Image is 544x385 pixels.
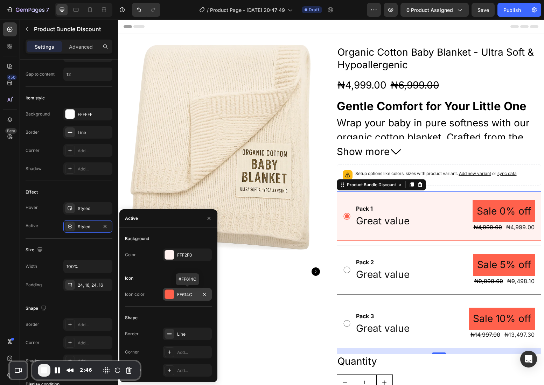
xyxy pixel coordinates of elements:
[125,236,149,242] div: Background
[125,291,145,297] div: Icon color
[355,234,417,256] pre: Sale 5% off
[26,282,42,288] div: Padding
[125,331,139,337] div: Border
[388,203,417,212] div: ₦4,999.00
[259,355,274,370] button: increment
[177,331,210,337] div: Line
[78,111,111,118] div: FFFFFF
[238,248,292,262] p: Great value
[219,355,235,370] button: decrement
[352,310,383,320] div: ₦14,997.00
[477,7,489,13] span: Save
[26,223,38,229] div: Active
[26,358,42,364] div: Shadow
[219,334,423,349] div: Quantity
[228,162,279,168] div: Product Bundle Discount
[355,181,417,203] pre: Sale 0% off
[26,95,45,101] div: Item style
[219,79,409,93] h3: Gentle Comfort for Your Little One
[46,6,49,14] p: 7
[35,43,54,50] p: Settings
[219,125,423,139] button: Show more
[26,189,38,195] div: Effect
[26,204,38,211] div: Hover
[64,260,112,273] input: Auto
[78,129,111,136] div: Line
[78,166,111,172] div: Add...
[118,20,544,385] iframe: Design area
[237,184,292,194] div: Pack 1
[78,322,111,328] div: Add...
[219,97,420,178] p: Wrap your baby in pure softness with our organic cotton blanket. Crafted from the finest organic ...
[78,148,111,154] div: Add...
[5,128,17,134] div: Beta
[177,367,210,374] div: Add...
[78,205,111,212] div: Styled
[78,358,111,364] div: Add...
[472,3,495,17] button: Save
[26,147,40,154] div: Corner
[207,6,209,14] span: /
[125,275,133,281] div: Icon
[69,43,93,50] p: Advanced
[3,3,52,17] button: 7
[177,349,210,356] div: Add...
[379,151,399,156] span: sync data
[406,6,453,14] span: 0 product assigned
[309,7,319,13] span: Draft
[125,315,138,321] div: Shape
[26,263,37,269] div: Width
[219,26,423,52] h2: Organic Cotton Baby Blanket - Ultra Soft & Hypoallergenic
[26,129,39,135] div: Border
[78,282,111,288] div: 24, 16, 24, 16
[497,3,527,17] button: Publish
[210,6,285,14] span: Product Page - [DATE] 20:47:49
[194,248,202,256] button: Carousel Next Arrow
[238,195,292,208] p: Great value
[219,125,272,139] span: Show more
[177,292,197,298] div: FF614C
[238,302,292,316] p: Great value
[400,3,469,17] button: 0 product assigned
[177,252,210,258] div: FFF2F0
[237,150,399,157] p: Setup options like colors, sizes with product variant.
[26,245,44,255] div: Size
[503,6,521,14] div: Publish
[26,304,48,313] div: Shape
[125,349,139,355] div: Corner
[389,257,417,266] div: ₦9,498.10
[64,68,112,80] input: Auto
[26,166,42,172] div: Shadow
[237,238,292,247] div: Pack 2
[34,25,110,33] p: Product Bundle Discount
[356,257,386,266] div: ₦9,998.00
[341,151,373,156] span: Add new variant
[78,340,111,346] div: Add...
[7,75,17,80] div: 450
[355,203,385,212] div: ₦4,999.00
[272,58,322,73] div: ₦6,999.00
[125,215,138,222] div: Active
[132,3,160,17] div: Undo/Redo
[78,224,98,230] div: Styled
[351,288,417,310] pre: Sale 10% off
[26,321,39,328] div: Border
[235,355,259,370] input: quantity
[26,71,55,77] div: Gap to content
[219,58,269,73] div: ₦4,999.00
[386,310,417,320] div: ₦13,497.30
[26,339,40,346] div: Corner
[237,292,292,301] div: Pack 3
[520,351,537,367] div: Open Intercom Messenger
[373,151,399,156] span: or
[125,252,136,258] div: Color
[26,111,50,117] div: Background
